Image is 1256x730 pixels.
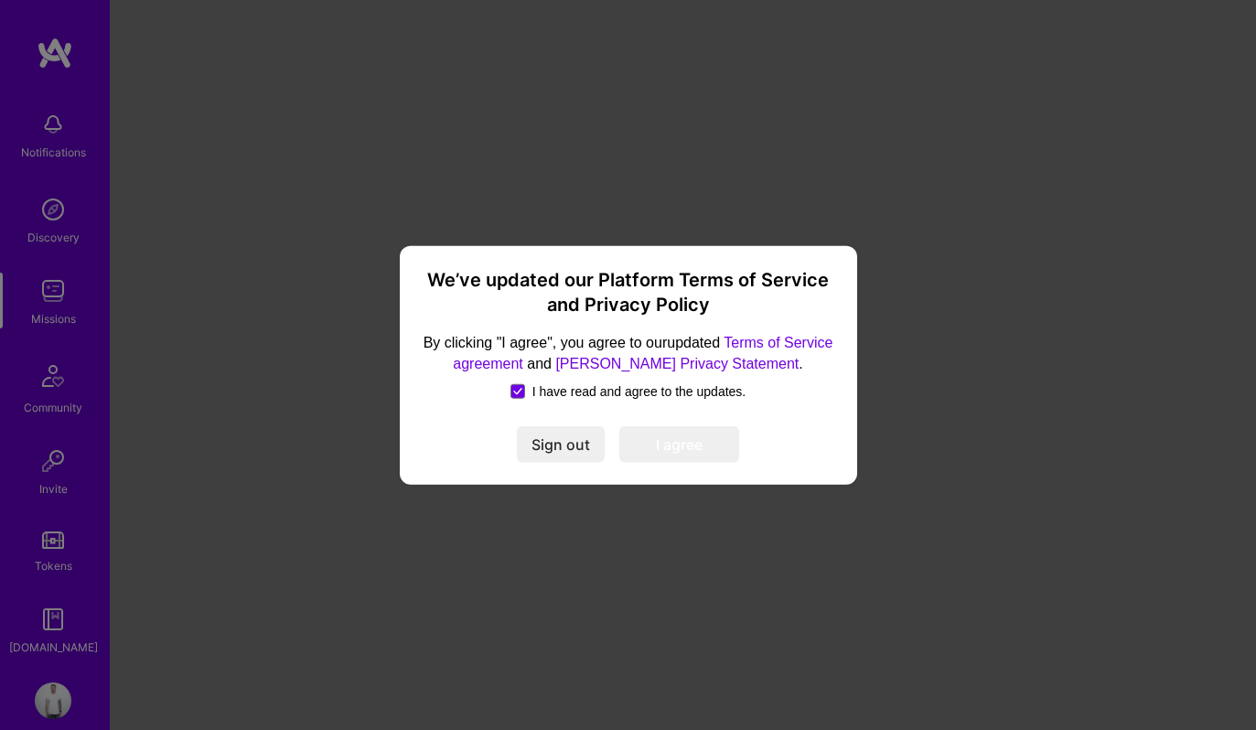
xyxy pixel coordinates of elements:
button: I agree [619,425,739,462]
h3: We’ve updated our Platform Terms of Service and Privacy Policy [422,268,835,318]
a: [PERSON_NAME] Privacy Statement [555,355,799,370]
button: Sign out [517,425,605,462]
a: Terms of Service agreement [453,335,832,371]
span: By clicking "I agree", you agree to our updated and . [422,333,835,375]
span: I have read and agree to the updates. [532,381,746,400]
